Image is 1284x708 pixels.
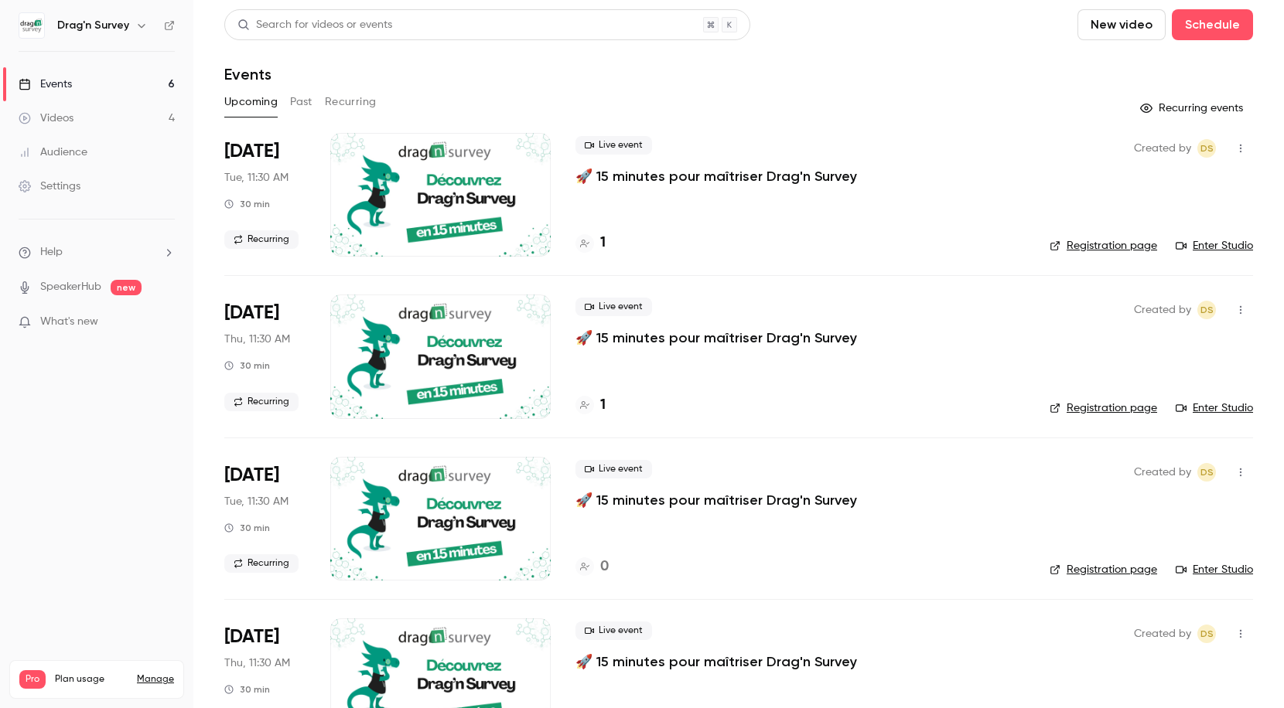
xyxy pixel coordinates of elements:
[290,90,312,114] button: Past
[1197,301,1216,319] span: Drag'n Survey
[156,315,175,329] iframe: Noticeable Trigger
[1050,562,1157,577] a: Registration page
[325,90,377,114] button: Recurring
[40,314,98,330] span: What's new
[575,652,857,671] a: 🚀 15 minutes pour maîtriser Drag'n Survey
[1133,96,1253,121] button: Recurring events
[19,111,73,126] div: Videos
[1176,400,1253,416] a: Enter Studio
[1077,9,1166,40] button: New video
[224,65,271,83] h1: Events
[1050,400,1157,416] a: Registration page
[1176,238,1253,254] a: Enter Studio
[224,198,270,210] div: 30 min
[224,494,289,509] span: Tue, 11:30 AM
[1134,139,1191,158] span: Created by
[1200,463,1214,482] span: DS
[19,179,80,194] div: Settings
[575,395,606,416] a: 1
[19,13,44,38] img: Drag'n Survey
[224,230,299,249] span: Recurring
[575,557,609,577] a: 0
[575,491,857,509] a: 🚀 15 minutes pour maîtriser Drag'n Survey
[224,301,279,325] span: [DATE]
[224,170,289,186] span: Tue, 11:30 AM
[575,167,857,186] a: 🚀 15 minutes pour maîtriser Drag'n Survey
[57,18,129,33] h6: Drag'n Survey
[19,77,72,92] div: Events
[1134,625,1191,643] span: Created by
[40,279,101,295] a: SpeakerHub
[137,673,174,686] a: Manage
[1197,463,1216,482] span: Drag'n Survey
[224,90,278,114] button: Upcoming
[575,328,857,347] a: 🚀 15 minutes pour maîtriser Drag'n Survey
[111,280,142,295] span: new
[224,554,299,573] span: Recurring
[575,621,652,640] span: Live event
[55,673,128,686] span: Plan usage
[1200,139,1214,158] span: DS
[575,298,652,316] span: Live event
[1176,562,1253,577] a: Enter Studio
[1197,139,1216,158] span: Drag'n Survey
[1172,9,1253,40] button: Schedule
[224,522,270,534] div: 30 min
[1050,238,1157,254] a: Registration page
[19,244,175,260] li: help-dropdown-opener
[600,557,609,577] h4: 0
[224,133,306,257] div: Sep 30 Tue, 11:30 AM (Europe/Paris)
[600,233,606,254] h4: 1
[1134,463,1191,482] span: Created by
[224,683,270,696] div: 30 min
[600,395,606,416] h4: 1
[224,139,279,164] span: [DATE]
[575,460,652,478] span: Live event
[224,463,279,488] span: [DATE]
[575,136,652,155] span: Live event
[224,294,306,418] div: Oct 2 Thu, 11:30 AM (Europe/Paris)
[19,145,87,160] div: Audience
[237,17,392,33] div: Search for videos or events
[224,625,279,649] span: [DATE]
[19,670,46,689] span: Pro
[40,244,63,260] span: Help
[224,457,306,580] div: Oct 7 Tue, 11:30 AM (Europe/Paris)
[1200,301,1214,319] span: DS
[575,233,606,254] a: 1
[224,332,290,347] span: Thu, 11:30 AM
[224,393,299,411] span: Recurring
[1200,625,1214,643] span: DS
[1134,301,1191,319] span: Created by
[224,655,290,671] span: Thu, 11:30 AM
[224,359,270,372] div: 30 min
[1197,625,1216,643] span: Drag'n Survey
